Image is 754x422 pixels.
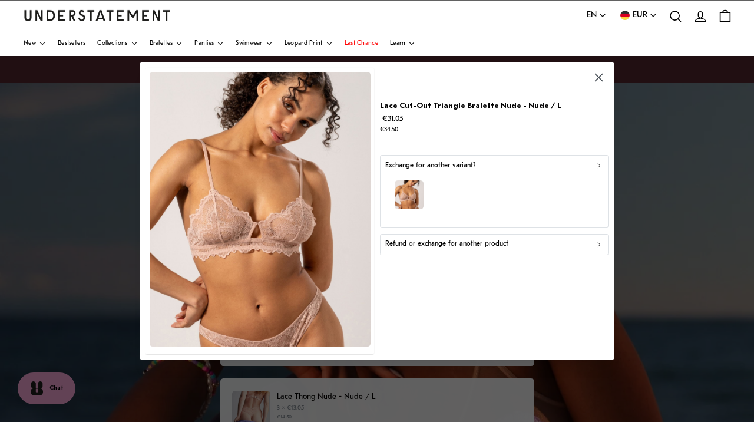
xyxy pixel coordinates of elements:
[345,31,378,56] a: Last Chance
[150,41,173,47] span: Bralettes
[236,31,272,56] a: Swimwear
[97,41,127,47] span: Collections
[390,41,406,47] span: Learn
[236,41,262,47] span: Swimwear
[390,31,416,56] a: Learn
[587,9,607,22] button: EN
[587,9,597,22] span: EN
[380,100,561,112] p: Lace Cut-Out Triangle Bralette Nude - Nude / L
[24,10,171,21] a: Understatement Homepage
[619,9,657,22] button: EUR
[194,31,224,56] a: Panties
[385,239,508,250] p: Refund or exchange for another product
[58,41,85,47] span: Bestsellers
[385,160,475,172] p: Exchange for another variant?
[395,180,424,209] img: NULA-BRA-016-LaceCut-Out-Triangle-Bralette-Nude-1_149c6aaf-ca11-4779-90dc-595946604639.jpg
[345,41,378,47] span: Last Chance
[633,9,647,22] span: EUR
[150,72,371,347] img: NULA-BRA-016-LaceCut-Out-Triangle-Bralette-Nude-1_149c6aaf-ca11-4779-90dc-595946604639.jpg
[380,113,561,136] p: €31.05
[24,31,46,56] a: New
[150,31,183,56] a: Bralettes
[380,155,609,228] button: Exchange for another variant?
[285,31,333,56] a: Leopard Print
[380,127,398,133] strike: €34.50
[58,31,85,56] a: Bestsellers
[285,41,323,47] span: Leopard Print
[380,233,609,255] button: Refund or exchange for another product
[194,41,214,47] span: Panties
[97,31,137,56] a: Collections
[24,41,36,47] span: New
